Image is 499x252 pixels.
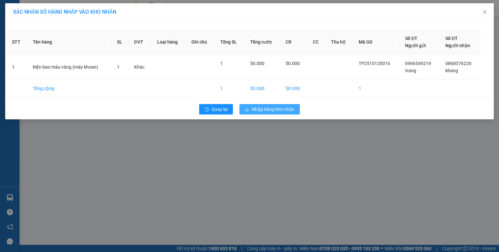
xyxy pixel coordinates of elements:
span: close [482,9,487,15]
th: Ghi chú [186,30,215,55]
td: Khác [129,55,152,80]
span: Số ĐT [445,36,458,41]
span: 0966549219 [405,61,431,66]
span: 1 [220,61,223,66]
span: rollback [204,107,209,112]
td: 50.000 [245,80,281,98]
th: SL [112,30,129,55]
th: Tổng SL [215,30,245,55]
span: 0868376220 [445,61,471,66]
th: ĐVT [129,30,152,55]
span: Người gửi [405,43,426,48]
th: Tổng cước [245,30,281,55]
button: downloadNhập hàng kho nhận [239,104,300,114]
td: Tổng cộng [28,80,111,98]
td: 50.000 [280,80,308,98]
button: Close [476,3,494,21]
th: Loại hàng [152,30,186,55]
span: XÁC NHẬN SỐ HÀNG NHẬP VÀO KHO NHẬN [13,9,116,15]
button: rollbackQuay lại [199,104,233,114]
th: Mã GD [353,30,400,55]
th: STT [7,30,28,55]
span: 1 [117,64,120,70]
th: CR [280,30,308,55]
span: Số ĐT [405,36,417,41]
span: 50.000 [286,61,300,66]
span: 50.000 [250,61,264,66]
span: Người nhận [445,43,470,48]
span: Quay lại [211,106,228,113]
span: trang [405,68,416,73]
th: Tên hàng [28,30,111,55]
td: 1 [7,55,28,80]
td: 1 [215,80,245,98]
span: khang [445,68,458,73]
span: download [245,107,249,112]
span: TP2510120016 [359,61,390,66]
th: CC [308,30,326,55]
span: Nhập hàng kho nhận [252,106,295,113]
th: Thu hộ [326,30,353,55]
td: 1 [353,80,400,98]
td: kiện bao màu vàng (máy khoan) [28,55,111,80]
